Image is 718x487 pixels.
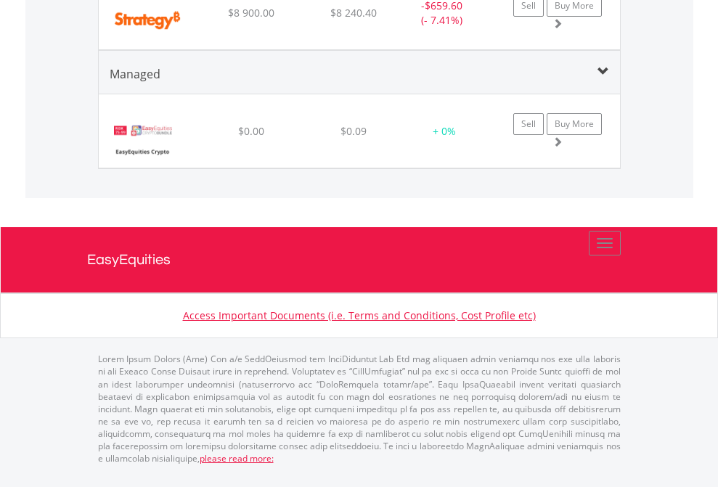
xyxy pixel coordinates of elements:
[228,6,274,20] span: $8 900.00
[238,124,264,138] span: $0.00
[547,113,602,135] a: Buy More
[330,6,377,20] span: $8 240.40
[200,452,274,465] a: please read more:
[106,112,179,164] img: EasyEquities%20Crypto%20Bundle.png
[183,308,536,322] a: Access Important Documents (i.e. Terms and Conditions, Cost Profile etc)
[110,66,160,82] span: Managed
[87,227,632,292] a: EasyEquities
[513,113,544,135] a: Sell
[98,353,621,465] p: Lorem Ipsum Dolors (Ame) Con a/e SeddOeiusmod tem InciDiduntut Lab Etd mag aliquaen admin veniamq...
[407,124,481,139] div: + 0%
[340,124,367,138] span: $0.09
